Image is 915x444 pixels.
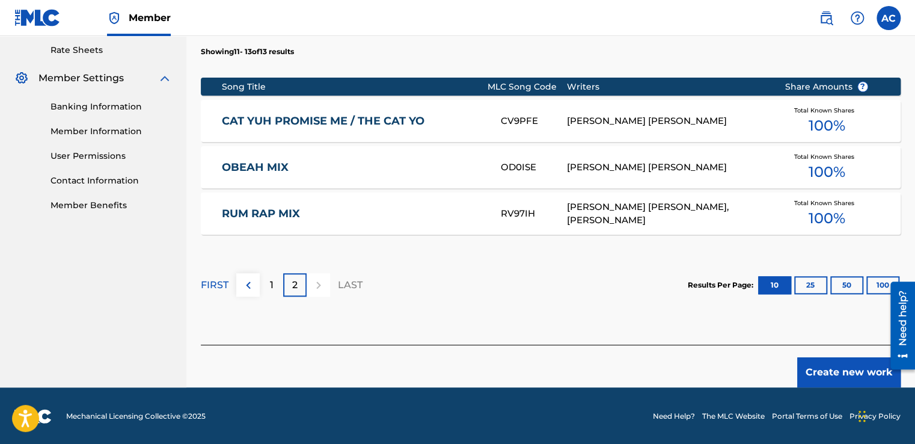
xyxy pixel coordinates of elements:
[38,71,124,85] span: Member Settings
[129,11,171,25] span: Member
[292,278,298,292] p: 2
[222,207,485,221] a: RUM RAP MIX
[772,411,842,422] a: Portal Terms of Use
[50,150,172,162] a: User Permissions
[858,82,868,91] span: ?
[500,207,567,221] div: RV97IH
[567,161,767,174] div: [PERSON_NAME] [PERSON_NAME]
[808,161,845,183] span: 100 %
[158,71,172,85] img: expand
[794,276,827,294] button: 25
[567,81,767,93] div: Writers
[849,411,901,422] a: Privacy Policy
[881,277,915,374] iframe: Resource Center
[808,208,845,229] span: 100 %
[808,115,845,137] span: 100 %
[794,106,859,115] span: Total Known Shares
[855,386,915,444] iframe: Chat Widget
[758,276,791,294] button: 10
[850,11,865,25] img: help
[785,81,868,93] span: Share Amounts
[66,411,206,422] span: Mechanical Licensing Collective © 2025
[14,409,52,424] img: logo
[858,398,866,434] div: Drag
[830,276,863,294] button: 50
[500,161,567,174] div: OD0ISE
[50,44,172,57] a: Rate Sheets
[270,278,274,292] p: 1
[688,280,756,291] p: Results Per Page:
[866,276,899,294] button: 100
[222,114,485,128] a: CAT YUH PROMISE ME / THE CAT YO
[222,161,485,174] a: OBEAH MIX
[567,200,767,227] div: [PERSON_NAME] [PERSON_NAME], [PERSON_NAME]
[241,278,256,292] img: left
[794,199,859,208] span: Total Known Shares
[500,114,567,128] div: CV9PFE
[487,81,567,93] div: MLC Song Code
[794,152,859,161] span: Total Known Shares
[819,11,833,25] img: search
[222,81,487,93] div: Song Title
[14,71,29,85] img: Member Settings
[107,11,121,25] img: Top Rightsholder
[50,174,172,187] a: Contact Information
[50,100,172,113] a: Banking Information
[201,46,294,57] p: Showing 11 - 13 of 13 results
[201,278,228,292] p: FIRST
[653,411,695,422] a: Need Help?
[567,114,767,128] div: [PERSON_NAME] [PERSON_NAME]
[50,125,172,138] a: Member Information
[845,6,869,30] div: Help
[797,357,901,387] button: Create new work
[814,6,838,30] a: Public Search
[338,278,363,292] p: LAST
[14,9,61,26] img: MLC Logo
[877,6,901,30] div: User Menu
[702,411,765,422] a: The MLC Website
[50,199,172,212] a: Member Benefits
